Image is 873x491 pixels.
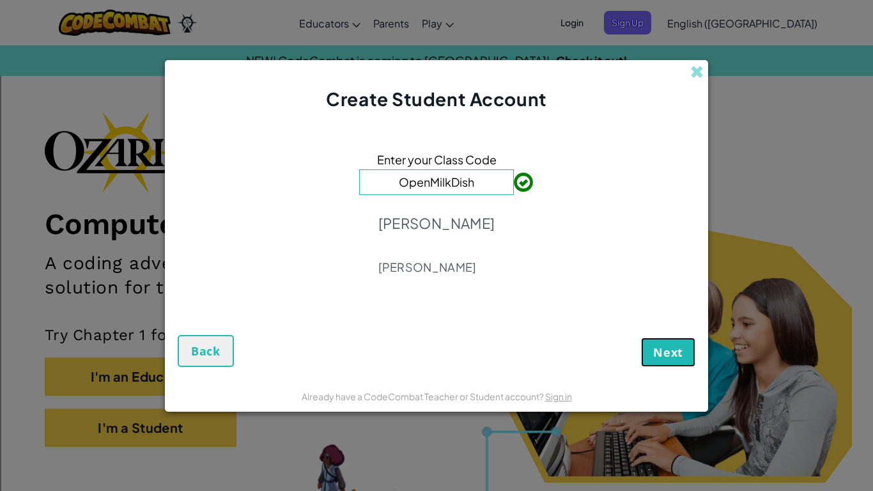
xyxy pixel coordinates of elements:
[5,53,868,65] div: Move To ...
[378,260,495,275] p: [PERSON_NAME]
[377,150,497,169] span: Enter your Class Code
[5,30,868,42] div: Sort A > Z
[641,338,695,367] button: Next
[5,42,868,53] div: Sort New > Old
[302,391,545,402] span: Already have a CodeCombat Teacher or Student account?
[545,391,572,402] a: Sign in
[5,76,868,88] div: Options
[378,214,495,232] p: [PERSON_NAME]
[5,17,118,30] input: Search outlines
[5,65,868,76] div: Delete
[5,5,267,17] div: Home
[178,335,234,367] button: Back
[326,88,546,110] span: Create Student Account
[191,343,220,359] span: Back
[653,345,683,360] span: Next
[5,88,868,99] div: Sign out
